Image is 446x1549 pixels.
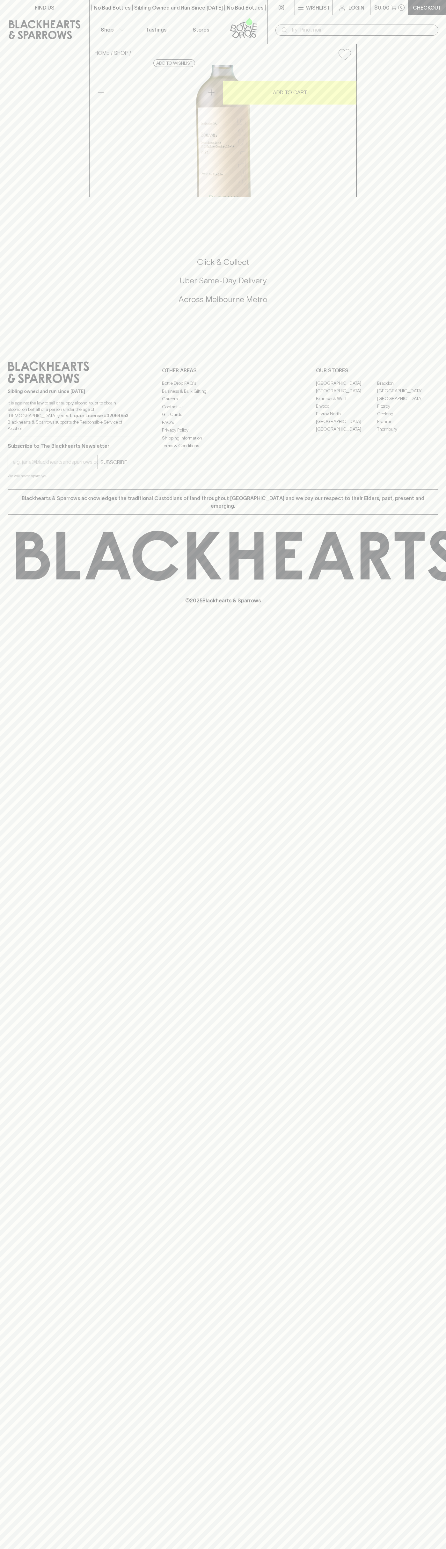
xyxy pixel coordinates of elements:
[101,26,113,33] p: Shop
[8,231,438,338] div: Call to action block
[8,294,438,305] h5: Across Melbourne Metro
[348,4,364,11] p: Login
[377,418,438,425] a: Prahran
[12,494,434,510] p: Blackhearts & Sparrows acknowledges the traditional Custodians of land throughout [GEOGRAPHIC_DAT...
[316,410,377,418] a: Fitzroy North
[162,442,284,450] a: Terms & Conditions
[8,275,438,286] h5: Uber Same-Day Delivery
[146,26,166,33] p: Tastings
[162,387,284,395] a: Business & Bulk Gifting
[377,395,438,402] a: [GEOGRAPHIC_DATA]
[162,380,284,387] a: Bottle Drop FAQ's
[413,4,442,11] p: Checkout
[162,367,284,374] p: OTHER AREAS
[316,395,377,402] a: Brunswick West
[316,379,377,387] a: [GEOGRAPHIC_DATA]
[162,426,284,434] a: Privacy Policy
[193,26,209,33] p: Stores
[374,4,390,11] p: $0.00
[98,455,130,469] button: SUBSCRIBE
[162,434,284,442] a: Shipping Information
[35,4,55,11] p: FIND US
[134,15,179,44] a: Tastings
[8,442,130,450] p: Subscribe to The Blackhearts Newsletter
[8,400,130,432] p: It is against the law to sell or supply alcohol to, or to obtain alcohol on behalf of a person un...
[8,473,130,479] p: We will never spam you
[90,65,356,197] img: 39742.png
[377,425,438,433] a: Thornbury
[316,387,377,395] a: [GEOGRAPHIC_DATA]
[90,15,134,44] button: Shop
[377,402,438,410] a: Fitzroy
[162,395,284,403] a: Careers
[114,50,128,56] a: SHOP
[306,4,330,11] p: Wishlist
[316,425,377,433] a: [GEOGRAPHIC_DATA]
[162,411,284,418] a: Gift Cards
[95,50,109,56] a: HOME
[8,388,130,395] p: Sibling owned and run since [DATE]
[291,25,433,35] input: Try "Pinot noir"
[377,410,438,418] a: Geelong
[316,402,377,410] a: Elwood
[100,458,127,466] p: SUBSCRIBE
[8,257,438,267] h5: Click & Collect
[273,89,307,96] p: ADD TO CART
[316,418,377,425] a: [GEOGRAPHIC_DATA]
[153,59,195,67] button: Add to wishlist
[13,457,98,467] input: e.g. jane@blackheartsandsparrows.com.au
[336,47,354,63] button: Add to wishlist
[316,367,438,374] p: OUR STORES
[400,6,403,9] p: 0
[162,403,284,411] a: Contact Us
[223,81,356,105] button: ADD TO CART
[179,15,223,44] a: Stores
[70,413,128,418] strong: Liquor License #32064953
[162,418,284,426] a: FAQ's
[377,379,438,387] a: Braddon
[377,387,438,395] a: [GEOGRAPHIC_DATA]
